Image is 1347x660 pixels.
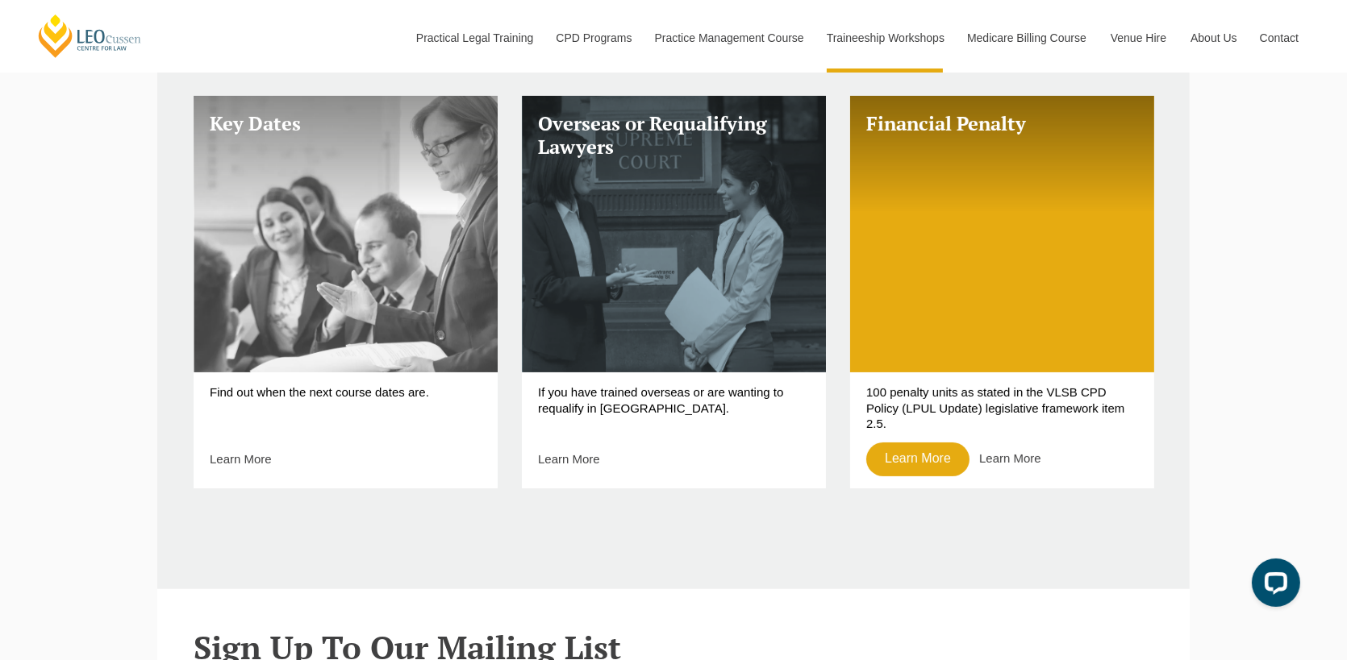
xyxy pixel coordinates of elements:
p: Find out when the next course dates are. [210,384,482,430]
p: 100 penalty units as stated in the VLSB CPD Policy (LPUL Update) legislative framework item 2.5. [866,384,1138,430]
a: About Us [1178,3,1248,73]
iframe: LiveChat chat widget [1239,552,1307,620]
a: Learn More [979,451,1041,465]
a: Venue Hire [1099,3,1178,73]
a: Learn More [538,452,600,466]
h3: Overseas or Requalifying Lawyers [538,112,810,159]
a: Traineeship Workshops [815,3,955,73]
a: Learn More [210,452,272,466]
a: [PERSON_NAME] Centre for Law [36,13,144,59]
a: Contact [1248,3,1311,73]
a: Overseas or Requalifying Lawyers [522,96,826,372]
a: Learn More [866,442,970,476]
a: Practical Legal Training [404,3,544,73]
p: If you have trained overseas or are wanting to requalify in [GEOGRAPHIC_DATA]. [538,384,810,430]
a: Financial Penalty [850,96,1154,372]
a: Medicare Billing Course [955,3,1099,73]
h3: Key Dates [210,112,482,135]
h3: Financial Penalty [866,112,1138,135]
a: CPD Programs [544,3,642,73]
a: Practice Management Course [643,3,815,73]
a: Key Dates [194,96,498,372]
